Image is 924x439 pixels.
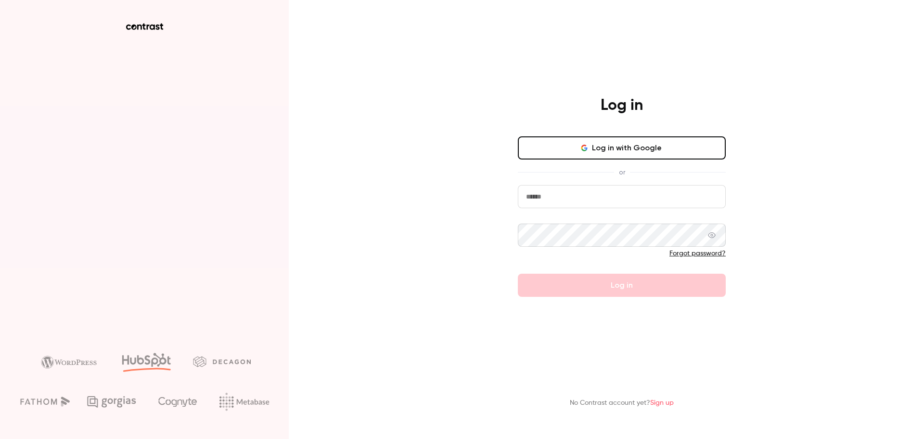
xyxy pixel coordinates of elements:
[518,136,726,160] button: Log in with Google
[650,399,674,406] a: Sign up
[669,250,726,257] a: Forgot password?
[614,167,630,177] span: or
[570,398,674,408] p: No Contrast account yet?
[193,356,251,367] img: decagon
[601,96,643,115] h4: Log in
